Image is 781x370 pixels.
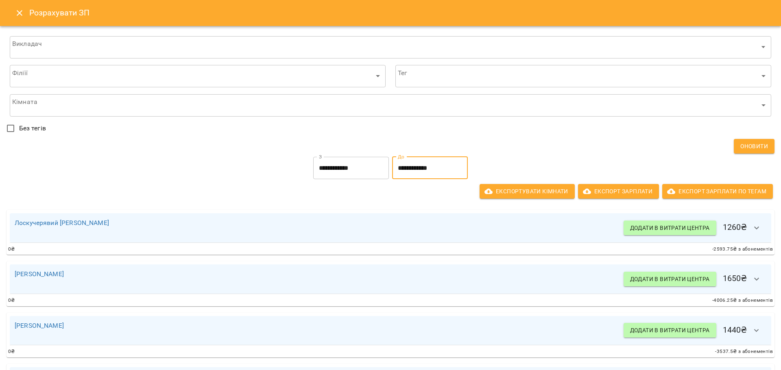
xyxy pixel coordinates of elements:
button: Додати в витрати центра [624,221,716,235]
span: -4006.25 ₴ з абонементів [712,296,773,305]
a: [PERSON_NAME] [15,322,64,329]
button: Додати в витрати центра [624,323,716,338]
a: [PERSON_NAME] [15,270,64,278]
span: Додати в витрати центра [630,274,710,284]
span: -2593.75 ₴ з абонементів [712,245,773,253]
h6: Розрахувати ЗП [29,6,771,19]
button: Додати в витрати центра [624,272,716,286]
span: 0 ₴ [8,245,15,253]
h6: 1440 ₴ [624,321,766,340]
button: Експортувати кімнати [480,184,575,199]
span: -3537.5 ₴ з абонементів [715,348,773,356]
span: Додати в витрати центра [630,325,710,335]
div: ​ [395,65,771,88]
div: ​ [10,65,386,88]
h6: 1650 ₴ [624,269,766,289]
span: Без тегів [19,123,46,133]
span: 0 ₴ [8,296,15,305]
h6: 1260 ₴ [624,218,766,238]
span: Експортувати кімнати [486,186,568,196]
span: 0 ₴ [8,348,15,356]
button: Оновити [734,139,774,154]
a: Лоскучерявий [PERSON_NAME] [15,219,109,227]
button: Close [10,3,29,23]
span: Додати в витрати центра [630,223,710,233]
button: Експорт Зарплати по тегам [662,184,773,199]
div: ​ [10,36,771,58]
span: Експорт Зарплати по тегам [669,186,766,196]
div: ​ [10,94,771,117]
span: Оновити [740,141,768,151]
button: Експорт Зарплати [578,184,659,199]
span: Експорт Зарплати [585,186,652,196]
